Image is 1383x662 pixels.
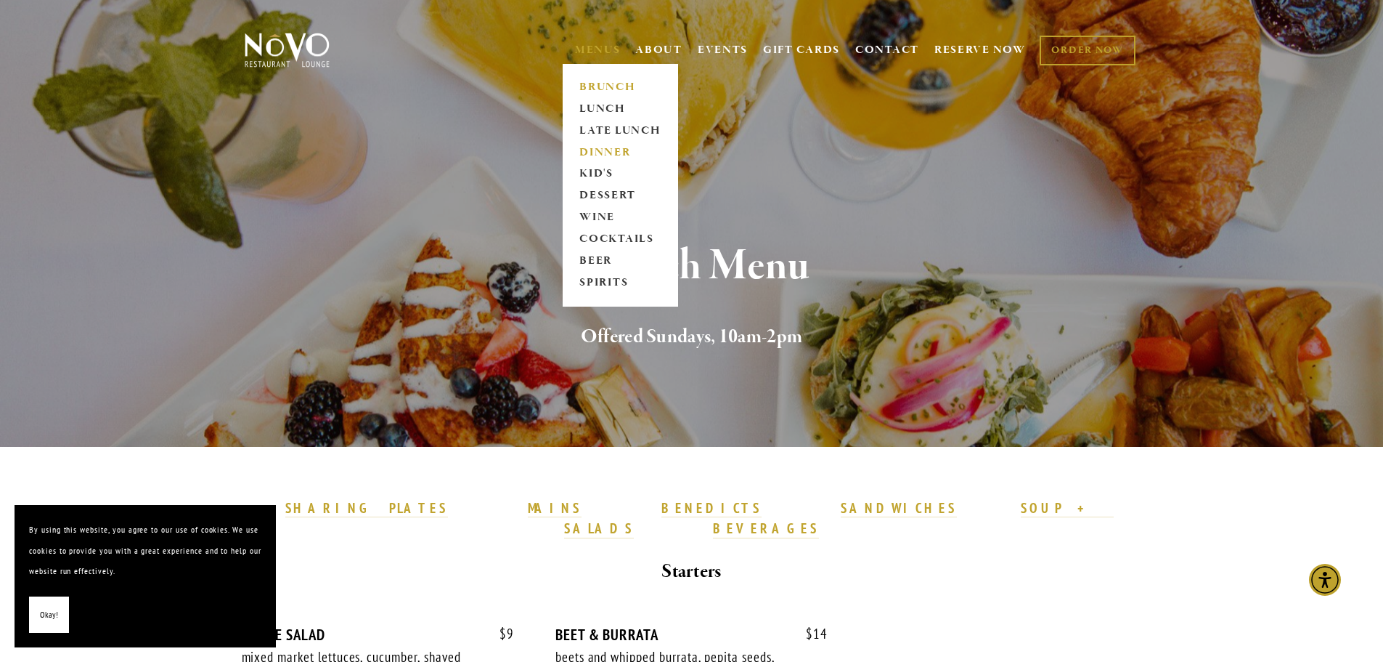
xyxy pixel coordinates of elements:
[269,322,1115,352] h2: Offered Sundays, 10am-2pm
[564,499,1114,538] a: SOUP + SALADS
[575,98,666,120] a: LUNCH
[575,43,621,57] a: MENUS
[575,164,666,185] a: KID'S
[855,36,919,64] a: CONTACT
[713,520,819,537] strong: BEVERAGES
[29,520,261,582] p: By using this website, you agree to our use of cookies. We use cookies to provide you with a grea...
[635,43,682,57] a: ABOUT
[698,43,748,57] a: EVENTS
[15,505,276,647] section: Cookie banner
[806,625,813,642] span: $
[763,36,840,64] a: GIFT CARDS
[285,499,448,518] a: SHARING PLATES
[575,273,666,294] a: SPIRITS
[791,626,828,642] span: 14
[661,559,721,584] strong: Starters
[575,120,666,142] a: LATE LUNCH
[575,207,666,229] a: WINE
[713,520,819,538] a: BEVERAGES
[661,499,762,517] strong: BENEDICTS
[528,499,582,518] a: MAINS
[661,499,762,518] a: BENEDICTS
[269,243,1115,290] h1: Brunch Menu
[934,36,1026,64] a: RESERVE NOW
[40,605,58,626] span: Okay!
[575,251,666,273] a: BEER
[1040,36,1135,65] a: ORDER NOW
[841,499,957,517] strong: SANDWICHES
[841,499,957,518] a: SANDWICHES
[242,32,333,68] img: Novo Restaurant &amp; Lounge
[499,625,507,642] span: $
[575,185,666,207] a: DESSERT
[575,142,666,164] a: DINNER
[1309,564,1341,596] div: Accessibility Menu
[29,597,69,634] button: Okay!
[242,626,514,644] div: HOUSE SALAD
[575,229,666,251] a: COCKTAILS
[555,626,828,644] div: BEET & BURRATA
[285,499,448,517] strong: SHARING PLATES
[485,626,514,642] span: 9
[575,76,666,98] a: BRUNCH
[528,499,582,517] strong: MAINS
